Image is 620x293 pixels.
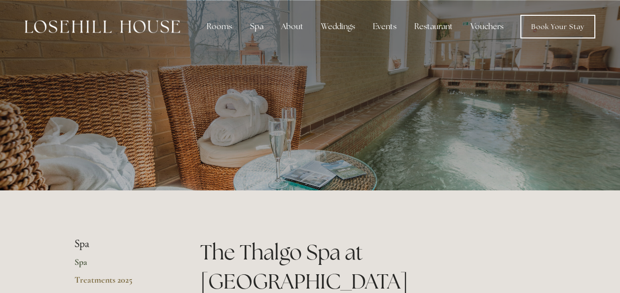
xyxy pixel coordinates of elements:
div: Events [365,17,404,37]
div: About [273,17,311,37]
img: Losehill House [25,20,180,33]
a: Vouchers [463,17,511,37]
div: Rooms [199,17,240,37]
div: Restaurant [406,17,461,37]
div: Spa [242,17,271,37]
li: Spa [74,238,169,251]
a: Book Your Stay [520,15,595,38]
a: Spa [74,256,169,274]
a: Treatments 2025 [74,274,169,292]
div: Weddings [313,17,363,37]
